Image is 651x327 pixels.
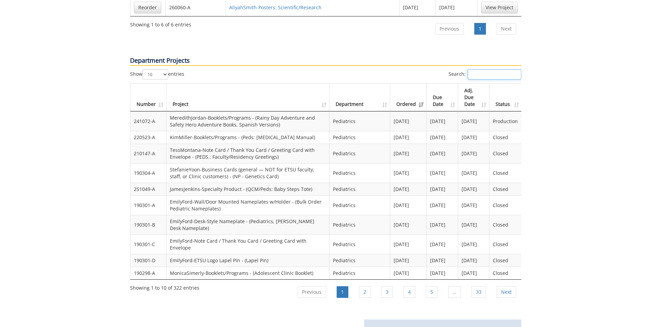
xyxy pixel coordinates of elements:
td: [DATE] [390,195,427,215]
th: Due Date: activate to sort column ascending [427,84,458,111]
td: Pediatrics [329,183,390,195]
td: Closed [489,163,521,183]
td: MonicaSimerly-Booklets/Programs - (Adolescent Clinic Booklet) [166,267,330,279]
td: 190301-B [130,215,166,234]
td: 190298-A [130,267,166,279]
td: [DATE] [390,215,427,234]
a: 33 [472,286,486,298]
td: KimMiller-Booklets/Programs - (Peds: [MEDICAL_DATA] Manual) [166,131,330,144]
select: Showentries [142,69,168,80]
td: 210147-A [130,144,166,163]
td: [DATE] [427,254,458,267]
th: Adj. Due Date: activate to sort column ascending [458,84,490,111]
a: Next [497,23,516,35]
td: [DATE] [427,163,458,183]
td: [DATE] [390,144,427,163]
td: 190301-D [130,254,166,267]
label: Show entries [130,69,184,80]
td: Pediatrics [329,131,390,144]
td: Closed [489,267,521,279]
td: Pediatrics [329,234,390,254]
td: [DATE] [458,254,490,267]
td: 190304-A [130,163,166,183]
td: [DATE] [458,234,490,254]
td: Pediatrics [329,144,390,163]
td: [DATE] [458,183,490,195]
td: Closed [489,131,521,144]
td: Pediatrics [329,215,390,234]
td: JamesJenkins-Specialty Product - (QCM/Peds: Baby Steps Tote) [166,183,330,195]
td: [DATE] [427,195,458,215]
th: Number: activate to sort column ascending [130,84,166,111]
th: Ordered: activate to sort column ascending [390,84,427,111]
td: [DATE] [458,111,490,131]
div: Showing 1 to 10 of 322 entries [130,282,199,291]
td: 190301-C [130,234,166,254]
td: TessMontana-Note Card / Thank You Card / Greeting Card with Envelope - (PEDS.: Faculty/Residency ... [166,144,330,163]
a: … [448,286,461,298]
td: [DATE] [458,144,490,163]
div: Showing 1 to 6 of 6 entries [130,19,191,28]
a: 3 [381,286,393,298]
a: Previous [435,23,464,35]
td: [DATE] [427,267,458,279]
p: Department Projects [130,56,521,66]
td: [DATE] [458,267,490,279]
td: [DATE] [458,131,490,144]
td: [DATE] [458,215,490,234]
td: Pediatrics [329,111,390,131]
td: MeredithJordan-Booklets/Programs - (Rainy Day Adventure and Safety Hero Adventure Books, Spanish ... [166,111,330,131]
td: Closed [489,215,521,234]
td: [DATE] [390,183,427,195]
td: [DATE] [390,163,427,183]
a: Reorder [134,2,161,13]
td: Closed [489,183,521,195]
td: 190301-A [130,195,166,215]
td: EmilyFord-ETSU Logo Lapel Pin - (Lapel Pin) [166,254,330,267]
td: Pediatrics [329,195,390,215]
td: 251049-A [130,183,166,195]
td: Production [489,111,521,131]
a: 1 [474,23,486,35]
td: Pediatrics [329,163,390,183]
td: [DATE] [427,111,458,131]
td: [DATE] [427,131,458,144]
a: 4 [404,286,415,298]
a: AliyahSmith-Posters: Scientific/Research [229,4,322,11]
td: [DATE] [427,183,458,195]
td: [DATE] [458,195,490,215]
td: [DATE] [458,163,490,183]
td: [DATE] [427,144,458,163]
td: 241072-A [130,111,166,131]
a: 5 [426,286,438,298]
td: [DATE] [390,131,427,144]
td: [DATE] [390,254,427,267]
th: Status: activate to sort column ascending [489,84,521,111]
input: Search: [468,69,521,80]
td: [DATE] [427,234,458,254]
a: View Project [481,2,518,13]
a: 2 [359,286,371,298]
td: [DATE] [390,234,427,254]
td: 220523-A [130,131,166,144]
td: [DATE] [390,267,427,279]
td: Closed [489,254,521,267]
a: Next [497,286,516,298]
td: Closed [489,144,521,163]
td: Pediatrics [329,267,390,279]
a: 1 [337,286,348,298]
td: [DATE] [427,215,458,234]
label: Search: [449,69,521,80]
td: [DATE] [390,111,427,131]
td: Closed [489,234,521,254]
td: StefanieYoon-Business Cards (general — NOT for ETSU faculty, staff, or Clinic customers) - (NP - ... [166,163,330,183]
td: Closed [489,195,521,215]
th: Project: activate to sort column ascending [166,84,330,111]
td: Pediatrics [329,254,390,267]
td: EmilyFord-Desk-Style Nameplate - (Pediatrics, [PERSON_NAME] Desk Nameplate) [166,215,330,234]
a: Previous [298,286,326,298]
td: EmilyFord-Wall/Door Mounted Nameplates w/Holder - (Bulk Order Pediatric Nameplates) [166,195,330,215]
th: Department: activate to sort column ascending [329,84,390,111]
td: EmilyFord-Note Card / Thank You Card / Greeting Card with Envelope [166,234,330,254]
